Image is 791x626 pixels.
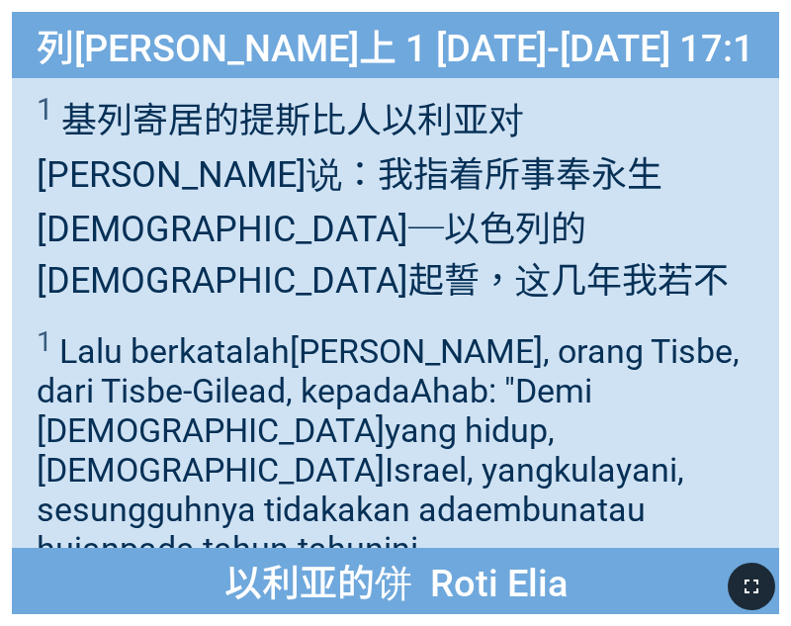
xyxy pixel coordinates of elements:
wh559: [PERSON_NAME] [37,331,740,608]
wh256: 说 [37,154,729,356]
wh2416: , [DEMOGRAPHIC_DATA] [37,410,684,608]
wh413: Ahab [37,371,684,608]
wh3068: ─以色列的 [DEMOGRAPHIC_DATA] [37,209,729,356]
wh1568: , kepada [37,371,684,608]
wh3478: , yang [37,450,684,608]
wh256: : "Demi [DEMOGRAPHIC_DATA] [37,371,684,608]
wh834: kulayani [37,450,684,608]
wh8664: 以利亚 [37,100,729,356]
wh518: akan ada [37,490,646,608]
wh5975: , sesungguhnya tidak [37,450,684,608]
wh430: Israel [37,450,684,608]
wh8664: , dari Tisbe-Gilead [37,331,740,608]
wh8453: 提斯比人 [37,100,729,356]
wh4306: pada tahun-tahun [37,529,425,608]
sup: 1 [37,325,52,358]
wh2416: [DEMOGRAPHIC_DATA] [37,209,729,356]
wh559: ：我指着所事奉 [37,154,729,356]
span: 基列 [37,91,753,360]
wh1568: 寄居的 [37,100,729,356]
wh3068: yang hidup [37,410,684,608]
span: Lalu berkatalah [37,325,753,608]
span: 列[PERSON_NAME]上 1 [DATE]-[DATE] 17:1 [37,18,754,72]
wh452: 对[PERSON_NAME] [37,100,729,356]
sup: 1 [37,92,53,127]
wh452: , orang Tisbe [37,331,740,608]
